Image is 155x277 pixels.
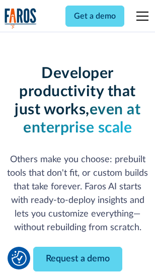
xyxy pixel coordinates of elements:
button: Cookie Settings [12,251,27,266]
a: Request a demo [33,247,122,271]
a: Get a demo [65,6,124,27]
img: Logo of the analytics and reporting company Faros. [5,8,37,29]
strong: Developer productivity that just works, [15,66,136,117]
p: Others make you choose: prebuilt tools that don't fit, or custom builds that take forever. Faros ... [5,153,150,235]
div: menu [130,4,150,28]
img: Revisit consent button [12,251,27,266]
a: home [5,8,37,29]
